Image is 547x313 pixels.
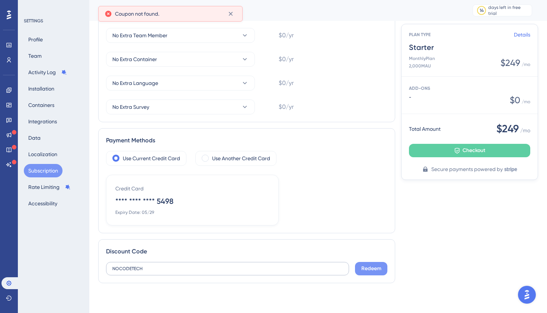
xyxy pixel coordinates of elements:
label: Use Current Credit Card [123,154,180,163]
button: Checkout [409,144,530,157]
span: Coupon not found. [115,9,159,18]
span: $249 [496,121,519,136]
div: Payment Methods [106,136,387,145]
span: $0/yr [279,31,294,40]
button: No Extra Survey [106,99,255,114]
button: Localization [24,148,62,161]
span: $249 [500,57,520,69]
span: ADD-ONS [409,86,430,91]
span: Secure payments powered by [431,165,503,174]
div: Expiry Date: 05/29 [115,209,154,215]
button: Containers [24,98,59,112]
span: $0/yr [279,55,294,64]
span: - [409,94,510,100]
span: Monthly Plan [409,56,435,61]
span: $0/yr [279,79,294,88]
span: $0/yr [279,102,294,111]
span: 2,000 MAU [409,63,435,69]
button: Activity Log [24,66,71,79]
button: No Extra Container [106,52,255,67]
button: Integrations [24,115,61,128]
label: Use Another Credit Card [212,154,270,163]
div: Credit Card [115,184,144,193]
div: 14 [480,7,484,13]
span: No Extra Team Member [112,31,167,40]
span: / mo [522,99,530,105]
div: Subscription [98,5,454,16]
button: Profile [24,33,47,46]
a: Details [514,30,530,39]
span: Starter [409,42,530,53]
span: No Extra Survey [112,102,149,111]
div: Discount Code [106,247,387,256]
button: Data [24,131,45,145]
span: Redeem [361,264,381,273]
button: No Extra Team Member [106,28,255,43]
span: PLAN TYPE [409,32,514,38]
button: Team [24,49,46,63]
span: Total Amount [409,124,441,133]
button: Installation [24,82,59,95]
span: Checkout [463,146,485,155]
div: days left in free trial [488,4,530,16]
button: Subscription [24,164,63,177]
button: Redeem [355,262,387,275]
button: No Extra Language [106,76,255,91]
iframe: UserGuiding AI Assistant Launcher [516,284,538,306]
div: SETTINGS [24,18,84,24]
button: Rate Limiting [24,180,75,194]
button: Accessibility [24,197,62,210]
span: / mo [520,126,530,135]
span: / mo [522,61,530,67]
span: No Extra Container [112,55,157,64]
span: No Extra Language [112,79,158,88]
input: Enter the Code [112,266,343,271]
span: $ 0 [510,94,520,106]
